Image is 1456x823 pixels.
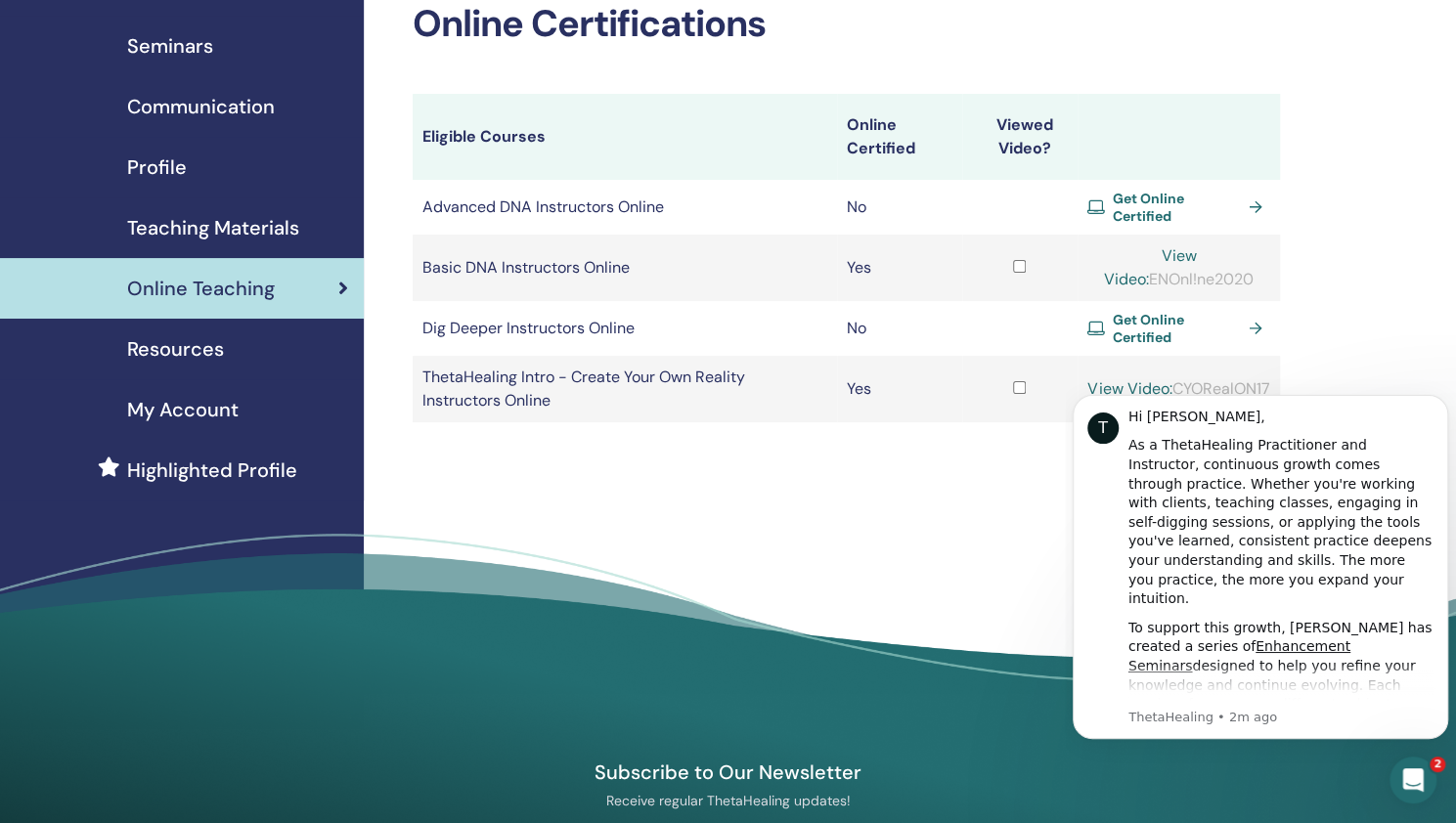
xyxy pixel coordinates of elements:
div: To support this growth, [PERSON_NAME] has created a series of designed to help you refine your kn... [64,253,369,445]
td: Basic DNA Instructors Online [413,235,837,301]
span: Teaching Materials [127,213,299,242]
span: Communication [127,92,275,121]
span: My Account [127,395,239,424]
span: Get Online Certified [1113,311,1242,346]
span: Seminars [127,31,213,61]
td: Dig Deeper Instructors Online [413,301,837,356]
a: Get Online Certified [1087,311,1270,346]
td: Advanced DNA Instructors Online [413,180,837,235]
span: Get Online Certified [1113,190,1242,225]
span: Profile [127,152,187,182]
span: Resources [127,334,224,364]
td: No [837,301,961,356]
h2: Online Certifications [413,2,1280,47]
td: ThetaHealing Intro - Create Your Own Reality Instructors Online [413,356,837,422]
a: View Video: [1104,245,1197,289]
p: Message from ThetaHealing, sent 2m ago [64,343,369,361]
span: 2 [1430,757,1445,772]
div: ENOnl!ne2020 [1087,244,1270,291]
td: Yes [837,235,961,301]
td: No [837,180,961,235]
span: Highlighted Profile [127,455,297,485]
iframe: Intercom notifications message [1065,366,1456,770]
th: Eligible Courses [413,94,837,180]
span: Online Teaching [127,274,275,303]
a: Get Online Certified [1087,190,1270,225]
iframe: Intercom live chat [1390,757,1436,803]
th: Online Certified [837,94,961,180]
td: Yes [837,356,961,422]
th: Viewed Video? [962,94,1078,180]
p: Receive regular ThetaHealing updates! [503,792,954,809]
h4: Subscribe to Our Newsletter [503,759,954,785]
